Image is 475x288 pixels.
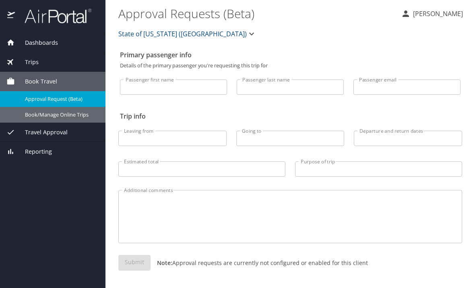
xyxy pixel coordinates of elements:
h1: Approval Requests (Beta) [118,1,394,26]
p: [PERSON_NAME] [411,9,463,19]
span: Travel Approval [15,128,68,137]
span: Dashboards [15,38,58,47]
span: State of [US_STATE] ([GEOGRAPHIC_DATA]) [118,28,247,40]
img: airportal-logo.png [16,8,91,24]
span: Reporting [15,147,52,156]
button: [PERSON_NAME] [398,6,466,21]
img: icon-airportal.png [7,8,16,24]
span: Approval Request (Beta) [25,95,96,103]
h2: Trip info [120,110,461,123]
strong: Note: [157,259,172,267]
button: State of [US_STATE] ([GEOGRAPHIC_DATA]) [115,26,260,42]
p: Details of the primary passenger you're requesting this trip for [120,63,461,68]
span: Book/Manage Online Trips [25,111,96,119]
span: Trips [15,58,39,67]
span: Book Travel [15,77,57,86]
h2: Primary passenger info [120,48,461,61]
p: Approval requests are currently not configured or enabled for this client [151,259,368,267]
